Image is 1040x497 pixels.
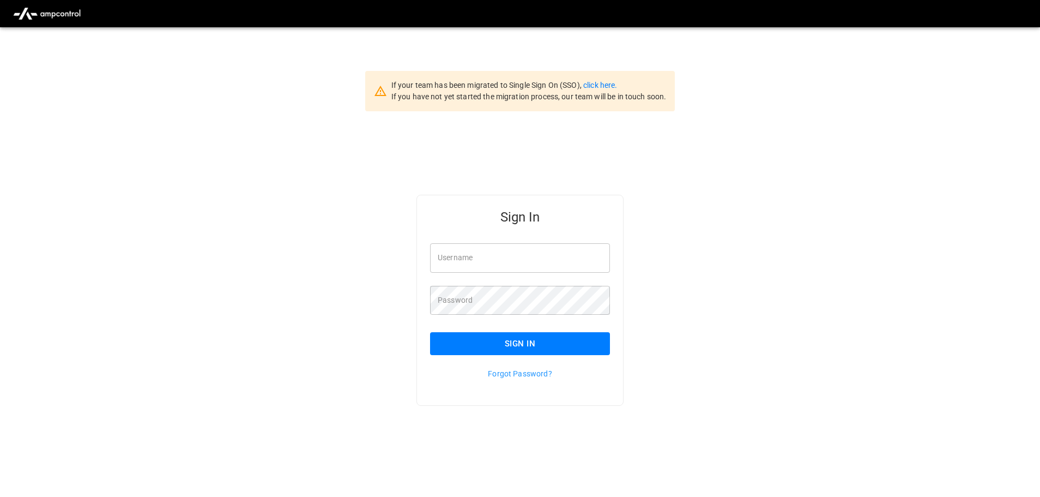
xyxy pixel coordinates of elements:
[391,81,583,89] span: If your team has been migrated to Single Sign On (SSO),
[583,81,617,89] a: click here.
[430,208,610,226] h5: Sign In
[430,332,610,355] button: Sign In
[9,3,85,24] img: ampcontrol.io logo
[430,368,610,379] p: Forgot Password?
[391,92,667,101] span: If you have not yet started the migration process, our team will be in touch soon.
